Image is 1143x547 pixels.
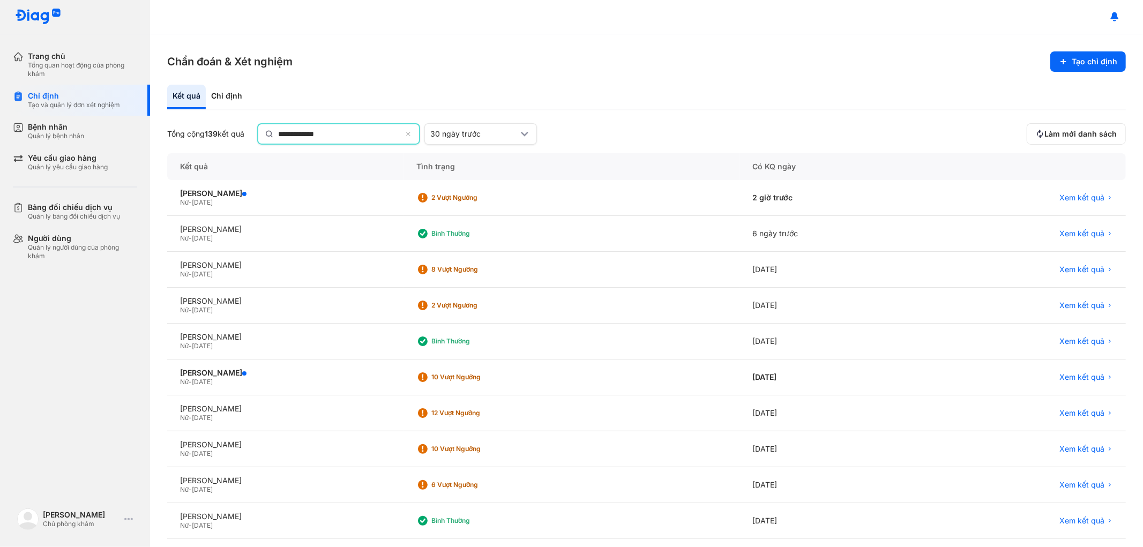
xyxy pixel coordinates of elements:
[739,395,922,431] div: [DATE]
[1059,336,1104,346] span: Xem kết quả
[180,332,391,342] div: [PERSON_NAME]
[739,503,922,539] div: [DATE]
[192,306,213,314] span: [DATE]
[167,85,206,109] div: Kết quả
[167,153,404,180] div: Kết quả
[189,449,192,458] span: -
[167,54,293,69] h3: Chẩn đoán & Xét nghiệm
[739,288,922,324] div: [DATE]
[192,521,213,529] span: [DATE]
[192,198,213,206] span: [DATE]
[180,189,391,198] div: [PERSON_NAME]
[431,337,517,346] div: Bình thường
[430,129,518,139] div: 30 ngày trước
[1059,229,1104,238] span: Xem kết quả
[189,485,192,493] span: -
[180,414,189,422] span: Nữ
[1059,193,1104,203] span: Xem kết quả
[180,224,391,234] div: [PERSON_NAME]
[1059,480,1104,490] span: Xem kết quả
[739,431,922,467] div: [DATE]
[180,234,189,242] span: Nữ
[739,153,922,180] div: Có KQ ngày
[431,373,517,381] div: 10 Vượt ngưỡng
[1059,265,1104,274] span: Xem kết quả
[180,521,189,529] span: Nữ
[192,234,213,242] span: [DATE]
[189,306,192,314] span: -
[180,342,189,350] span: Nữ
[431,409,517,417] div: 12 Vượt ngưỡng
[739,252,922,288] div: [DATE]
[167,129,244,139] div: Tổng cộng kết quả
[1059,444,1104,454] span: Xem kết quả
[431,265,517,274] div: 8 Vượt ngưỡng
[189,342,192,350] span: -
[28,91,120,101] div: Chỉ định
[739,324,922,359] div: [DATE]
[180,296,391,306] div: [PERSON_NAME]
[28,122,84,132] div: Bệnh nhân
[180,306,189,314] span: Nữ
[28,243,137,260] div: Quản lý người dùng của phòng khám
[739,359,922,395] div: [DATE]
[180,378,189,386] span: Nữ
[1059,408,1104,418] span: Xem kết quả
[192,270,213,278] span: [DATE]
[431,445,517,453] div: 10 Vượt ngưỡng
[17,508,39,530] img: logo
[431,516,517,525] div: Bình thường
[180,404,391,414] div: [PERSON_NAME]
[28,153,108,163] div: Yêu cầu giao hàng
[205,129,218,138] span: 139
[192,342,213,350] span: [DATE]
[15,9,61,25] img: logo
[28,212,120,221] div: Quản lý bảng đối chiếu dịch vụ
[739,467,922,503] div: [DATE]
[28,61,137,78] div: Tổng quan hoạt động của phòng khám
[404,153,739,180] div: Tình trạng
[189,270,192,278] span: -
[180,485,189,493] span: Nữ
[189,234,192,242] span: -
[431,193,517,202] div: 2 Vượt ngưỡng
[739,180,922,216] div: 2 giờ trước
[28,101,120,109] div: Tạo và quản lý đơn xét nghiệm
[180,260,391,270] div: [PERSON_NAME]
[180,476,391,485] div: [PERSON_NAME]
[192,449,213,458] span: [DATE]
[28,51,137,61] div: Trang chủ
[192,378,213,386] span: [DATE]
[189,198,192,206] span: -
[28,234,137,243] div: Người dùng
[1044,129,1117,139] span: Làm mới danh sách
[206,85,248,109] div: Chỉ định
[431,301,517,310] div: 2 Vượt ngưỡng
[28,132,84,140] div: Quản lý bệnh nhân
[192,414,213,422] span: [DATE]
[431,481,517,489] div: 6 Vượt ngưỡng
[28,203,120,212] div: Bảng đối chiếu dịch vụ
[43,510,120,520] div: [PERSON_NAME]
[28,163,108,171] div: Quản lý yêu cầu giao hàng
[431,229,517,238] div: Bình thường
[180,449,189,458] span: Nữ
[189,378,192,386] span: -
[192,485,213,493] span: [DATE]
[180,270,189,278] span: Nữ
[180,440,391,449] div: [PERSON_NAME]
[1027,123,1126,145] button: Làm mới danh sách
[1059,372,1104,382] span: Xem kết quả
[1059,301,1104,310] span: Xem kết quả
[180,368,391,378] div: [PERSON_NAME]
[739,216,922,252] div: 6 ngày trước
[1059,516,1104,526] span: Xem kết quả
[1050,51,1126,72] button: Tạo chỉ định
[189,521,192,529] span: -
[43,520,120,528] div: Chủ phòng khám
[189,414,192,422] span: -
[180,512,391,521] div: [PERSON_NAME]
[180,198,189,206] span: Nữ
